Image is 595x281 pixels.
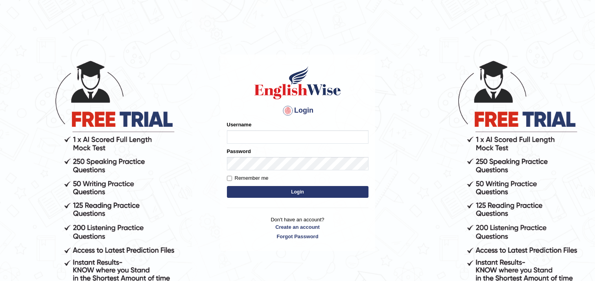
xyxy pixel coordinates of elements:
a: Forgot Password [227,233,368,240]
img: Logo of English Wise sign in for intelligent practice with AI [253,65,343,100]
input: Remember me [227,176,232,181]
a: Create an account [227,223,368,231]
label: Username [227,121,252,128]
label: Password [227,148,251,155]
label: Remember me [227,174,269,182]
h4: Login [227,104,368,117]
p: Don't have an account? [227,216,368,240]
button: Login [227,186,368,198]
